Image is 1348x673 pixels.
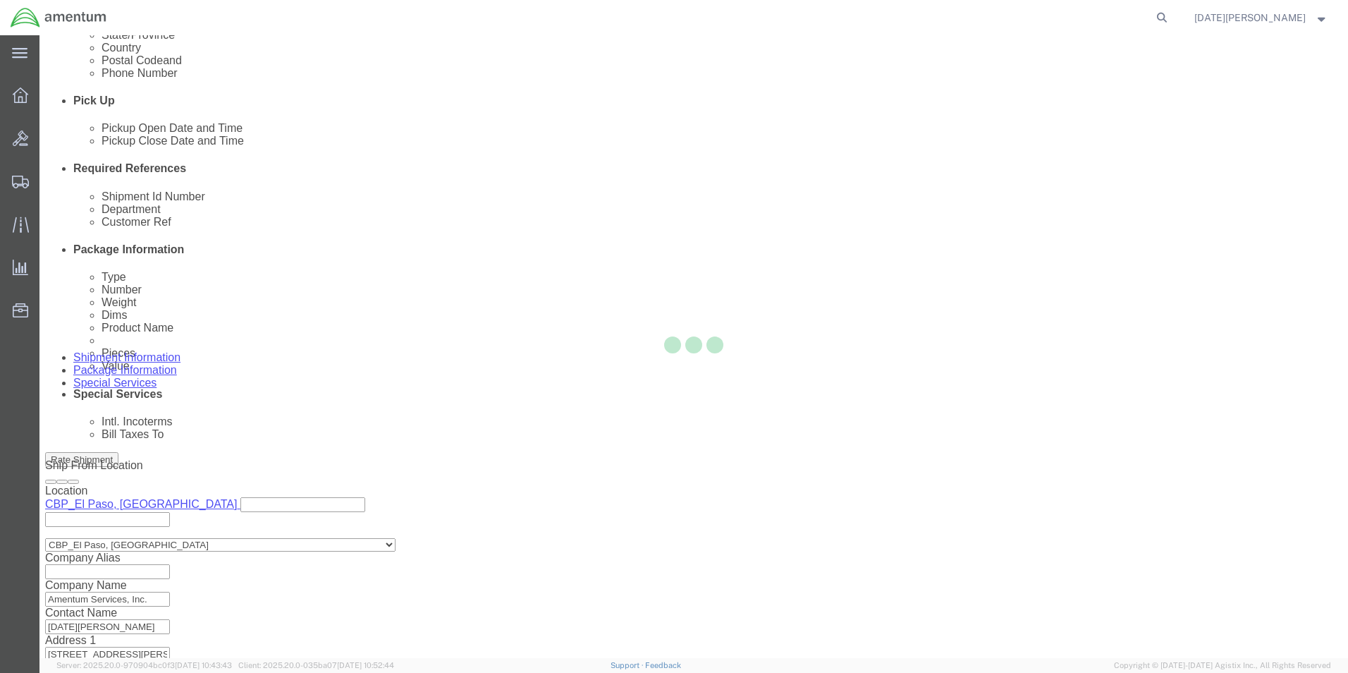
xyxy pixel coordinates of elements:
img: logo [10,7,107,28]
span: Copyright © [DATE]-[DATE] Agistix Inc., All Rights Reserved [1114,660,1331,672]
span: [DATE] 10:43:43 [175,661,232,669]
span: Server: 2025.20.0-970904bc0f3 [56,661,232,669]
span: [DATE] 10:52:44 [337,661,394,669]
span: Client: 2025.20.0-035ba07 [238,661,394,669]
a: Feedback [645,661,681,669]
span: Noel Arrieta [1194,10,1306,25]
button: [DATE][PERSON_NAME] [1194,9,1329,26]
a: Support [611,661,646,669]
